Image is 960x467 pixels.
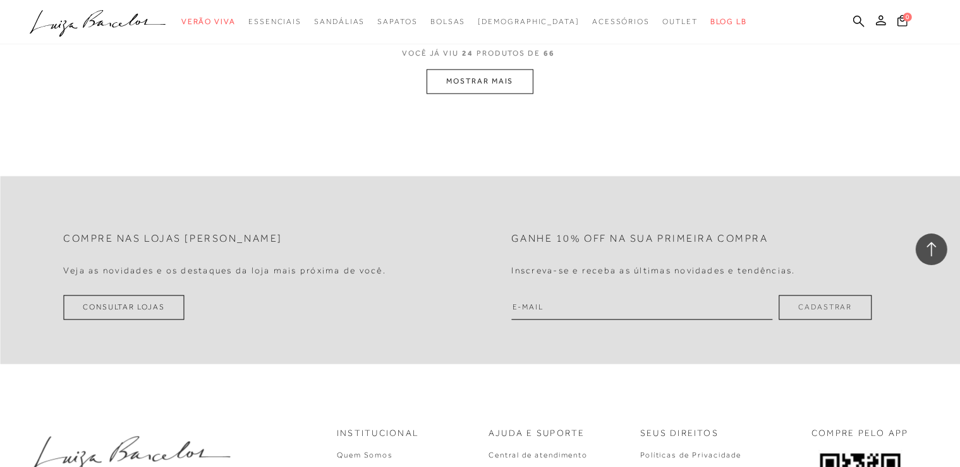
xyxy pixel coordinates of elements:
a: categoryNavScreenReaderText [662,10,698,34]
span: Outlet [662,17,698,26]
span: [DEMOGRAPHIC_DATA] [478,17,580,26]
span: Essenciais [248,17,301,26]
a: categoryNavScreenReaderText [181,10,236,34]
h4: Inscreva-se e receba as últimas novidades e tendências. [512,265,796,276]
span: BLOG LB [710,17,747,26]
span: Verão Viva [181,17,236,26]
a: noSubCategoriesText [478,10,580,34]
a: Consultar Lojas [63,295,185,320]
a: Central de atendimento [489,451,588,459]
a: categoryNavScreenReaderText [592,10,650,34]
span: Sandálias [314,17,365,26]
a: categoryNavScreenReaderText [314,10,365,34]
p: Seus Direitos [640,427,719,440]
span: 24 [462,49,473,58]
a: Políticas de Privacidade [640,451,741,459]
p: Institucional [337,427,419,440]
h4: Veja as novidades e os destaques da loja mais próxima de você. [63,265,386,276]
span: Acessórios [592,17,650,26]
button: 0 [894,14,911,31]
h2: Compre nas lojas [PERSON_NAME] [63,233,283,245]
p: COMPRE PELO APP [811,427,909,440]
a: categoryNavScreenReaderText [248,10,301,34]
h2: Ganhe 10% off na sua primeira compra [512,233,769,245]
a: categoryNavScreenReaderText [377,10,417,34]
span: Sapatos [377,17,417,26]
span: 0 [903,13,912,22]
a: BLOG LB [710,10,747,34]
p: Ajuda e Suporte [489,427,585,440]
a: categoryNavScreenReaderText [430,10,466,34]
button: Cadastrar [779,295,872,320]
button: MOSTRAR MAIS [427,69,533,94]
span: VOCÊ JÁ VIU PRODUTOS DE [402,49,558,58]
span: 66 [544,49,555,58]
span: Bolsas [430,17,466,26]
a: Quem Somos [337,451,393,459]
input: E-mail [512,295,773,320]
